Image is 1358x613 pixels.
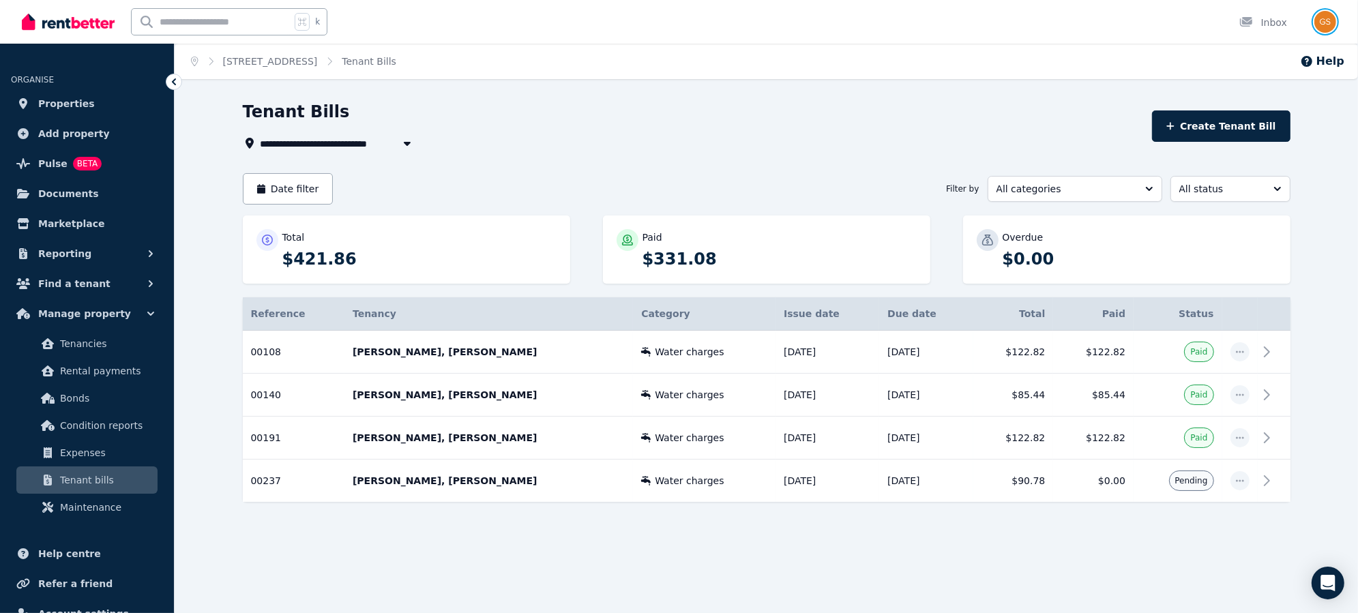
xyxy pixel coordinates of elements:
[344,297,633,331] th: Tenancy
[1314,11,1336,33] img: Stanyer Family Super Pty Ltd ATF Stanyer Family Super
[38,125,110,142] span: Add property
[60,363,152,379] span: Rental payments
[251,432,282,443] span: 00191
[11,300,163,327] button: Manage property
[1190,432,1207,443] span: Paid
[879,417,973,460] td: [DATE]
[973,331,1054,374] td: $122.82
[997,182,1134,196] span: All categories
[11,540,163,567] a: Help centre
[776,331,879,374] td: [DATE]
[1190,389,1207,400] span: Paid
[1053,417,1134,460] td: $122.82
[11,570,163,597] a: Refer a friend
[60,499,152,515] span: Maintenance
[1300,53,1344,70] button: Help
[22,12,115,32] img: RentBetter
[1312,567,1344,599] div: Open Intercom Messenger
[315,16,320,27] span: k
[223,56,318,67] a: [STREET_ADDRESS]
[1170,176,1290,202] button: All status
[16,439,158,466] a: Expenses
[879,374,973,417] td: [DATE]
[1239,16,1287,29] div: Inbox
[1134,297,1222,331] th: Status
[38,155,68,172] span: Pulse
[38,95,95,112] span: Properties
[655,345,724,359] span: Water charges
[175,44,413,79] nav: Breadcrumb
[1152,110,1290,142] button: Create Tenant Bill
[633,297,776,331] th: Category
[973,460,1054,503] td: $90.78
[776,297,879,331] th: Issue date
[879,297,973,331] th: Due date
[879,331,973,374] td: [DATE]
[11,240,163,267] button: Reporting
[655,474,724,488] span: Water charges
[643,230,662,244] p: Paid
[38,275,110,292] span: Find a tenant
[776,417,879,460] td: [DATE]
[60,390,152,406] span: Bonds
[1175,475,1208,486] span: Pending
[1053,374,1134,417] td: $85.44
[946,183,979,194] span: Filter by
[11,120,163,147] a: Add property
[643,248,917,270] p: $331.08
[342,56,396,67] a: Tenant Bills
[1179,182,1263,196] span: All status
[38,545,101,562] span: Help centre
[11,180,163,207] a: Documents
[16,385,158,412] a: Bonds
[73,157,102,170] span: BETA
[38,185,99,202] span: Documents
[11,75,54,85] span: ORGANISE
[1003,230,1044,244] p: Overdue
[1053,297,1134,331] th: Paid
[38,575,113,592] span: Refer a friend
[353,431,625,445] p: [PERSON_NAME], [PERSON_NAME]
[60,417,152,434] span: Condition reports
[251,308,306,319] span: Reference
[11,210,163,237] a: Marketplace
[776,374,879,417] td: [DATE]
[60,445,152,461] span: Expenses
[973,374,1054,417] td: $85.44
[973,297,1054,331] th: Total
[38,245,91,262] span: Reporting
[1003,248,1277,270] p: $0.00
[776,460,879,503] td: [DATE]
[243,101,350,123] h1: Tenant Bills
[1190,346,1207,357] span: Paid
[16,330,158,357] a: Tenancies
[11,90,163,117] a: Properties
[60,335,152,352] span: Tenancies
[38,305,131,322] span: Manage property
[353,345,625,359] p: [PERSON_NAME], [PERSON_NAME]
[16,466,158,494] a: Tenant bills
[282,248,557,270] p: $421.86
[60,472,152,488] span: Tenant bills
[988,176,1162,202] button: All categories
[16,357,158,385] a: Rental payments
[353,474,625,488] p: [PERSON_NAME], [PERSON_NAME]
[879,460,973,503] td: [DATE]
[655,431,724,445] span: Water charges
[251,346,282,357] span: 00108
[243,173,334,205] button: Date filter
[16,412,158,439] a: Condition reports
[11,150,163,177] a: PulseBETA
[353,388,625,402] p: [PERSON_NAME], [PERSON_NAME]
[251,389,282,400] span: 00140
[973,417,1054,460] td: $122.82
[655,388,724,402] span: Water charges
[11,270,163,297] button: Find a tenant
[282,230,305,244] p: Total
[251,475,282,486] span: 00237
[38,215,104,232] span: Marketplace
[16,494,158,521] a: Maintenance
[1053,460,1134,503] td: $0.00
[1053,331,1134,374] td: $122.82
